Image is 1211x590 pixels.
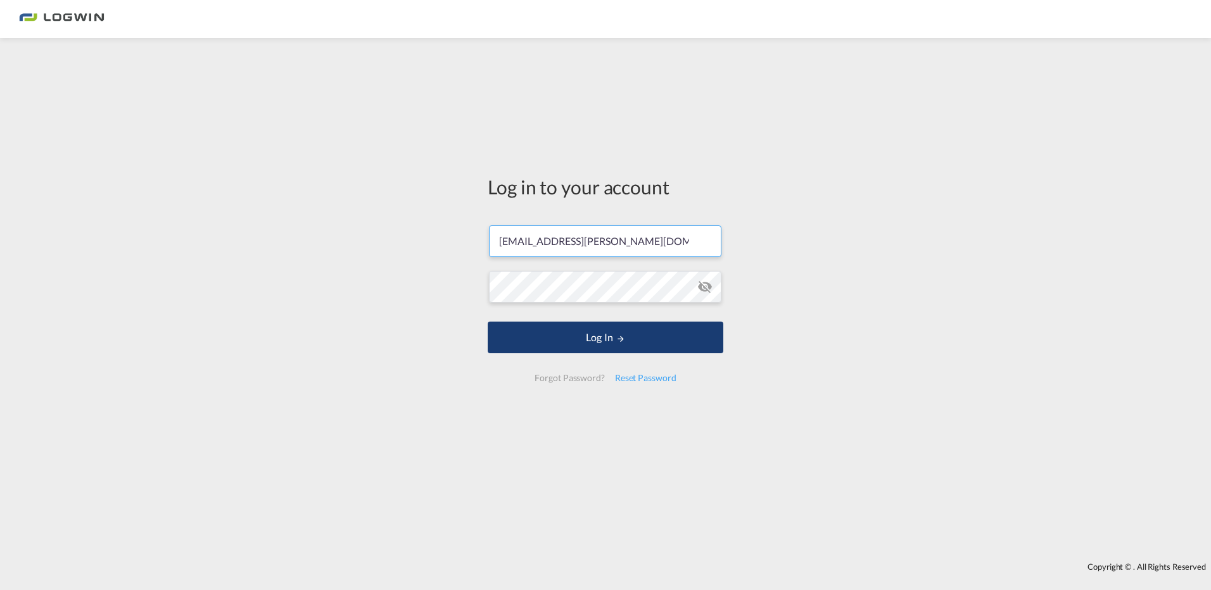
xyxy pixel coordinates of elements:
div: Forgot Password? [529,367,609,389]
img: bc73a0e0d8c111efacd525e4c8ad7d32.png [19,5,105,34]
div: Log in to your account [488,173,723,200]
div: Reset Password [610,367,682,389]
button: LOGIN [488,322,723,353]
input: Enter email/phone number [489,225,721,257]
md-icon: icon-eye-off [697,279,713,294]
